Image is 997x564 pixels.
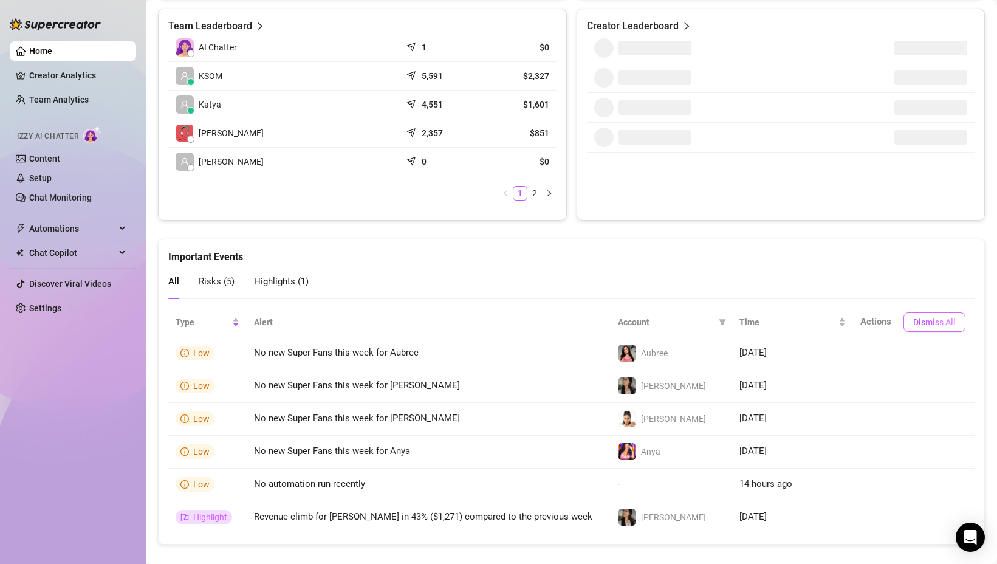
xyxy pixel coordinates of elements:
img: Jesse [618,410,636,427]
img: Aubree [618,345,636,362]
article: 4,551 [422,98,443,111]
th: Alert [247,308,611,337]
a: 2 [528,187,541,200]
span: [DATE] [739,445,767,456]
span: Type [176,315,230,329]
span: right [546,190,553,197]
span: Automations [29,219,115,238]
article: 0 [422,156,427,168]
span: Low [193,381,210,391]
article: 5,591 [422,70,443,82]
img: logo-BBDzfeDw.svg [10,18,101,30]
span: Katya [199,98,221,111]
span: left [502,190,509,197]
span: 14 hours ago [739,478,792,489]
a: 1 [513,187,527,200]
span: Izzy AI Chatter [17,131,78,142]
th: Time [732,308,853,337]
li: 1 [513,186,527,201]
span: filter [716,313,728,331]
span: [PERSON_NAME] [641,414,706,424]
span: info-circle [180,447,189,456]
span: user [180,157,189,166]
span: Aubree [641,348,668,358]
span: No new Super Fans this week for [PERSON_NAME] [254,413,460,424]
span: send [406,97,419,109]
article: $2,327 [486,70,549,82]
img: Anya [618,443,636,460]
img: AI Chatter [83,126,102,143]
span: Chat Copilot [29,243,115,263]
span: Risks ( 5 ) [199,276,235,287]
span: thunderbolt [16,224,26,233]
a: Content [29,154,60,163]
span: info-circle [180,480,189,489]
span: filter [719,318,726,326]
span: Account [618,315,714,329]
li: Next Page [542,186,557,201]
img: Alex [618,509,636,526]
span: flag [180,513,189,521]
span: [DATE] [739,511,767,522]
span: Highlights ( 1 ) [254,276,309,287]
a: Home [29,46,52,56]
span: No new Super Fans this week for Aubree [254,347,419,358]
span: [DATE] [739,347,767,358]
span: right [682,19,691,33]
span: Low [193,414,210,424]
span: user [180,72,189,80]
span: info-circle [180,349,189,357]
span: send [406,40,419,52]
span: Anya [641,447,660,456]
span: Low [193,480,210,489]
button: left [498,186,513,201]
article: 1 [422,41,427,53]
article: $851 [486,127,549,139]
button: Dismiss All [903,312,965,332]
span: Low [193,348,210,358]
img: izzy-ai-chatter-avatar-DDCN_rTZ.svg [176,38,194,57]
span: No new Super Fans this week for Anya [254,445,410,456]
span: Highlight [193,512,227,522]
span: send [406,125,419,137]
li: 2 [527,186,542,201]
span: Time [739,315,836,329]
span: Actions [860,316,891,327]
a: Settings [29,303,61,313]
article: 2,357 [422,127,443,139]
img: Shenana Mclean [176,125,193,142]
span: [PERSON_NAME] [199,126,264,140]
span: [PERSON_NAME] [641,512,706,522]
a: Discover Viral Videos [29,279,111,289]
button: right [542,186,557,201]
span: KSOM [199,69,222,83]
span: Low [193,447,210,456]
a: Creator Analytics [29,66,126,85]
span: AI Chatter [199,41,237,54]
span: [PERSON_NAME] [199,155,264,168]
a: Chat Monitoring [29,193,92,202]
article: Creator Leaderboard [587,19,679,33]
span: [PERSON_NAME] [641,381,706,391]
a: Team Analytics [29,95,89,105]
span: - [618,478,620,489]
div: Important Events [168,239,975,264]
span: send [406,154,419,166]
div: Open Intercom Messenger [956,523,985,552]
a: Setup [29,173,52,183]
span: right [256,19,264,33]
img: Chat Copilot [16,249,24,257]
span: No new Super Fans this week for [PERSON_NAME] [254,380,460,391]
article: $0 [486,41,549,53]
li: Previous Page [498,186,513,201]
img: Alex [618,377,636,394]
span: [DATE] [739,413,767,424]
span: info-circle [180,414,189,423]
span: user [180,100,189,109]
th: Type [168,308,247,337]
span: Revenue climb for [PERSON_NAME] in 43% ($1,271) compared to the previous week [254,511,592,522]
article: Team Leaderboard [168,19,252,33]
span: send [406,68,419,80]
span: info-circle [180,382,189,390]
span: No automation run recently [254,478,365,489]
